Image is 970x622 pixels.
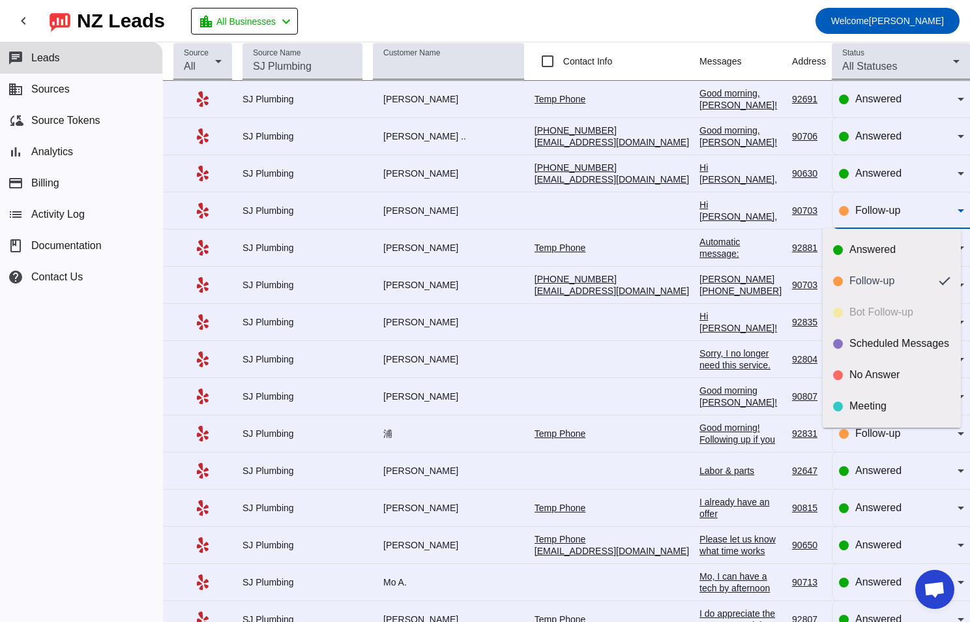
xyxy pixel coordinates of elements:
div: Scheduled Messages [849,337,950,350]
div: Follow-up [849,274,928,288]
div: Answered [849,243,950,256]
div: Meeting [849,400,950,413]
div: No Answer [849,368,950,381]
div: Open chat [915,570,954,609]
